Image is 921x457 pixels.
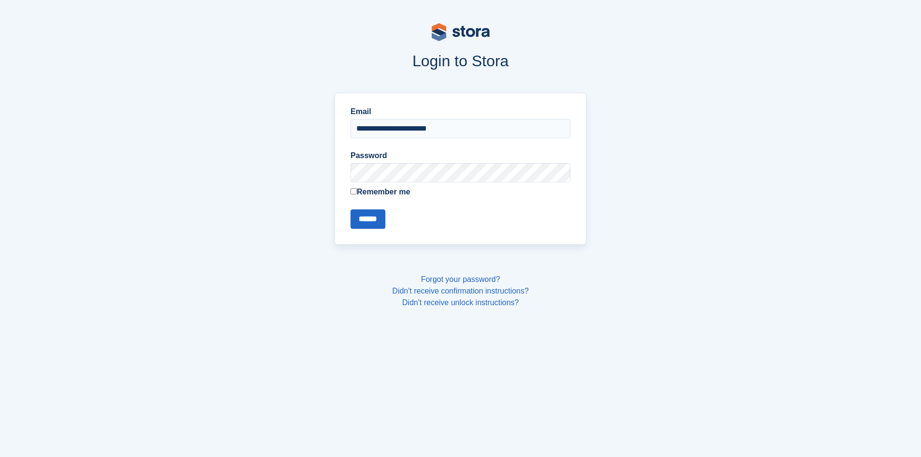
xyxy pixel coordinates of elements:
[351,106,570,118] label: Email
[351,150,570,162] label: Password
[150,52,771,70] h1: Login to Stora
[351,188,357,194] input: Remember me
[351,186,570,198] label: Remember me
[421,275,500,283] a: Forgot your password?
[402,298,519,307] a: Didn't receive unlock instructions?
[432,23,490,41] img: stora-logo-53a41332b3708ae10de48c4981b4e9114cc0af31d8433b30ea865607fb682f29.svg
[392,287,528,295] a: Didn't receive confirmation instructions?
